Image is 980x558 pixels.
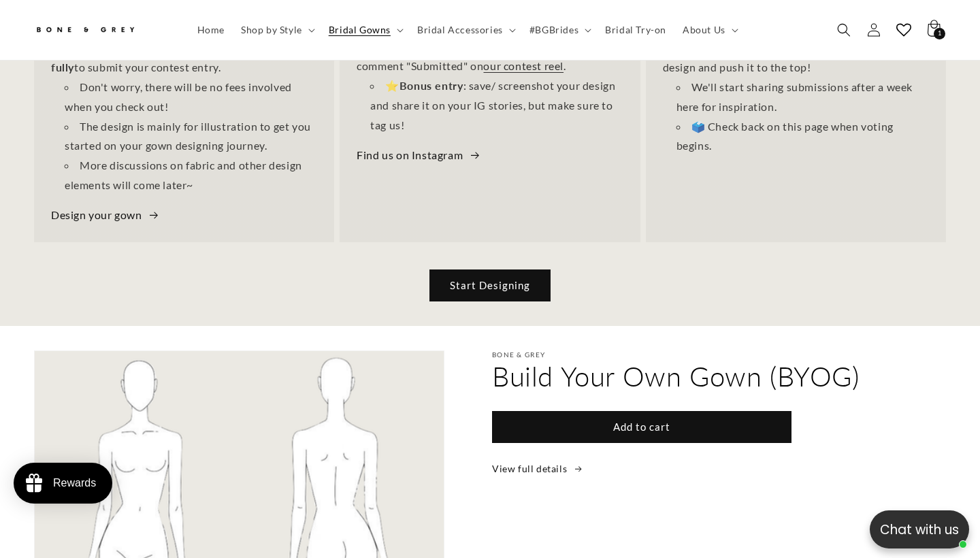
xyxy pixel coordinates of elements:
span: 1 [938,28,942,39]
span: Bridal Try-on [605,24,666,36]
a: Start Designing [429,269,551,301]
a: View full details [492,460,898,477]
li: The design is mainly for illustration to get you started on your gown designing journey. [65,117,317,157]
summary: Search [829,15,859,45]
a: Bridal Try-on [597,16,674,44]
li: ⭐ : save/ screenshot your design and share it on your IG stories, but make sure to tag us! [370,76,623,135]
button: Open chatbox [870,510,969,548]
summary: Bridal Gowns [321,16,409,44]
span: About Us [683,24,725,36]
p: Chat with us [870,520,969,540]
a: Design your gown [51,206,160,225]
h2: Build Your Own Gown (BYOG) [492,359,898,394]
span: Bridal Accessories [417,24,503,36]
a: Bone and Grey Bridal [29,14,176,46]
img: Bone and Grey Bridal [34,19,136,42]
summary: Bridal Accessories [409,16,521,44]
summary: #BGBrides [521,16,597,44]
li: Don't worry, there will be no fees involved when you check out! [65,78,317,117]
p: Bone & Grey [492,350,898,359]
span: Home [197,24,225,36]
div: Rewards [53,477,96,489]
li: More discussions on fabric and other design elements will come later~ [65,156,317,195]
a: our contest reel [483,59,563,72]
summary: About Us [674,16,744,44]
span: Bridal Gowns [329,24,391,36]
li: We'll start sharing submissions after a week here for inspiration. [676,78,929,117]
a: Home [189,16,233,44]
button: Add to cart [492,411,791,443]
strong: Bonus entry [399,79,463,92]
li: 🗳️ Check back on this page when voting begins. [676,117,929,157]
summary: Shop by Style [233,16,321,44]
span: #BGBrides [529,24,578,36]
a: Find us on Instagram [357,146,481,165]
span: Shop by Style [241,24,302,36]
